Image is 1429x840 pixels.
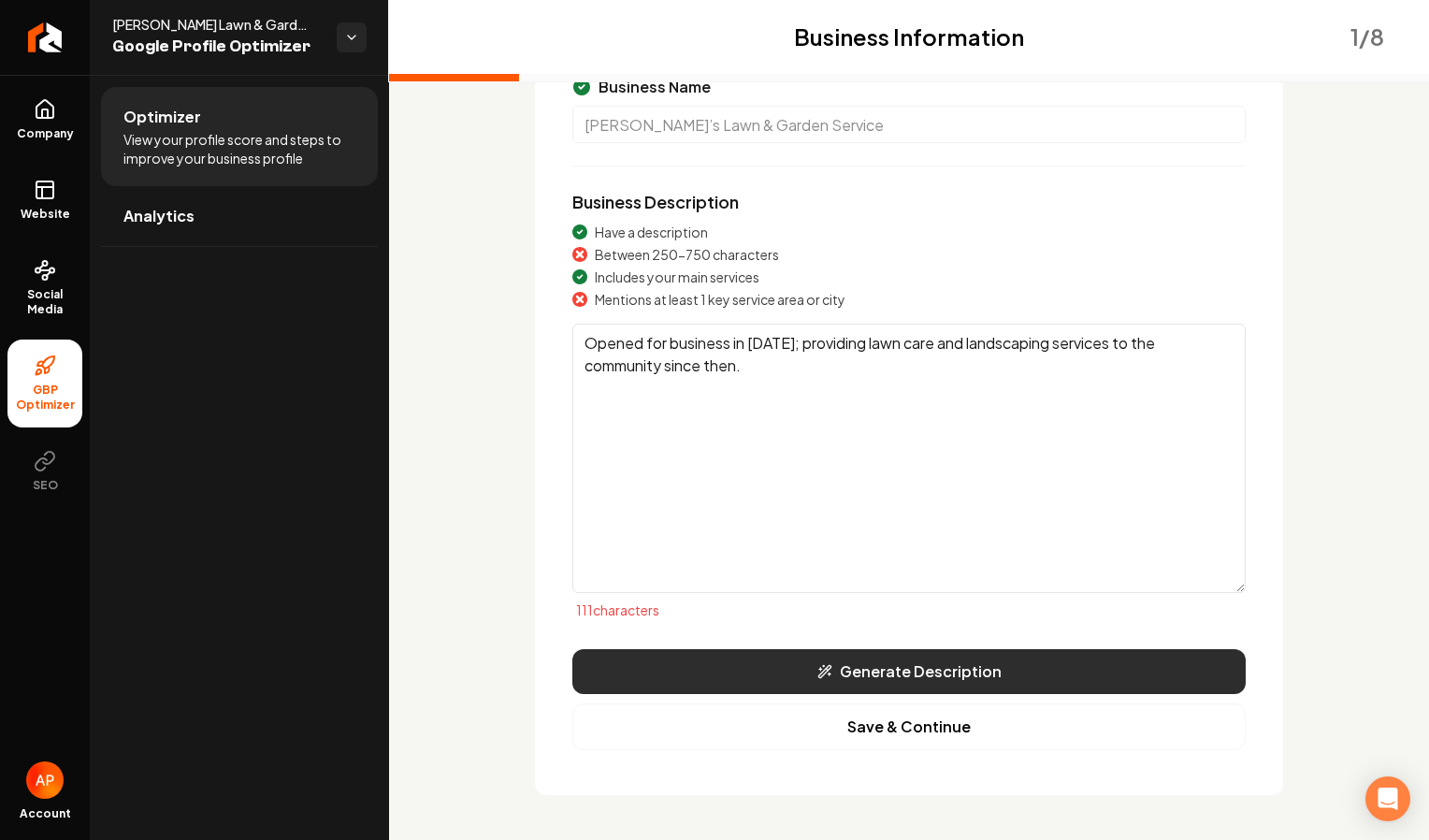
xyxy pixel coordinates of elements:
[7,83,82,156] a: Company
[13,207,78,222] span: Website
[25,478,65,493] span: SEO
[9,126,81,141] span: Company
[112,15,322,34] span: [PERSON_NAME] Lawn & Garden Service
[595,245,779,264] span: Between 250-750 characters
[28,22,63,52] img: Rebolt Logo
[7,287,82,317] span: Social Media
[1350,22,1384,51] div: 1 / 8
[572,649,1246,694] button: Generate Description
[599,76,711,98] span: Business Name
[1365,776,1410,821] div: Open Intercom Messenger
[572,191,739,212] label: Business Description
[576,601,1246,619] div: 111 characters
[20,806,71,821] span: Account
[123,106,201,128] span: Optimizer
[794,22,1024,51] h2: Business Information
[595,290,845,309] span: Mentions at least 1 key service area or city
[572,324,1246,593] textarea: Opened for business in [DATE]; providing lawn care and landscaping services to the community sinc...
[112,34,322,60] span: Google Profile Optimizer
[123,130,355,167] span: View your profile score and steps to improve your business profile
[7,164,82,237] a: Website
[7,383,82,413] span: GBP Optimizer
[123,205,195,227] span: Analytics
[7,435,82,508] button: SEO
[572,703,1246,750] button: Save & Continue
[7,244,82,332] a: Social Media
[26,761,64,799] img: Alex Pacheco
[101,186,378,246] a: Analytics
[572,106,1246,143] input: Enter your business name
[26,761,64,799] button: Open user button
[595,268,759,286] span: Includes your main services
[595,223,708,241] span: Have a description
